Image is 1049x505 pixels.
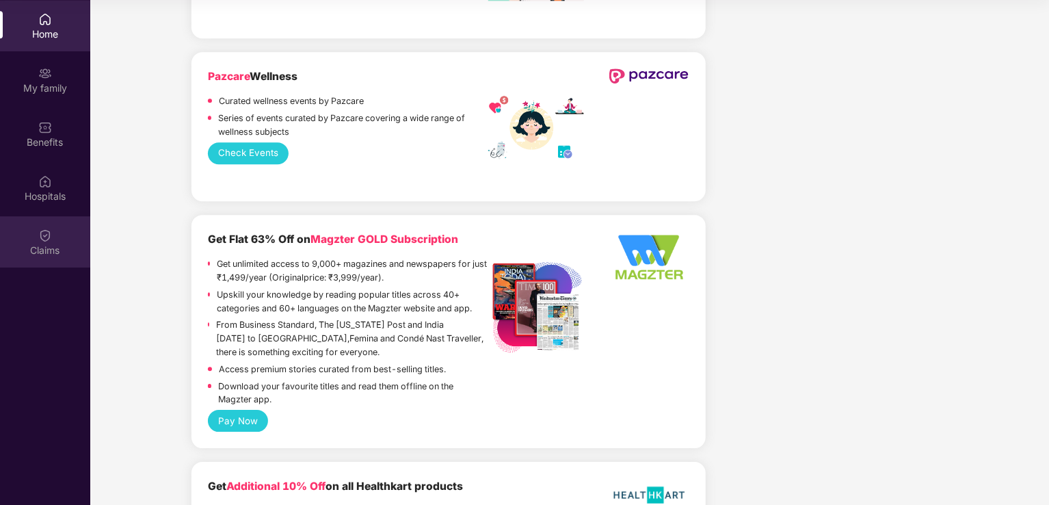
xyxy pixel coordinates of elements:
[38,66,52,80] img: svg+xml;base64,PHN2ZyB3aWR0aD0iMjAiIGhlaWdodD0iMjAiIHZpZXdCb3g9IjAgMCAyMCAyMCIgZmlsbD0ibm9uZSIgeG...
[609,231,689,283] img: Logo%20-%20Option%202_340x220%20-%20Edited.png
[219,94,364,108] p: Curated wellness events by Pazcare
[219,363,446,376] p: Access premium stories curated from best-selling titles.
[208,233,458,246] b: Get Flat 63% Off on
[208,70,250,83] span: Pazcare
[38,174,52,188] img: svg+xml;base64,PHN2ZyBpZD0iSG9zcGl0YWxzIiB4bWxucz0iaHR0cDovL3d3dy53My5vcmcvMjAwMC9zdmciIHdpZHRoPS...
[208,410,269,432] button: Pay Now
[218,380,488,407] p: Download your favourite titles and read them offline on the Magzter app.
[38,229,52,242] img: svg+xml;base64,PHN2ZyBpZD0iQ2xhaW0iIHhtbG5zPSJodHRwOi8vd3d3LnczLm9yZy8yMDAwL3N2ZyIgd2lkdGg9IjIwIi...
[208,142,289,164] button: Check Events
[226,480,326,493] span: Additional 10% Off
[38,120,52,134] img: svg+xml;base64,PHN2ZyBpZD0iQmVuZWZpdHMiIHhtbG5zPSJodHRwOi8vd3d3LnczLm9yZy8yMDAwL3N2ZyIgd2lkdGg9Ij...
[208,480,463,493] b: Get on all Healthkart products
[488,259,584,354] img: Listing%20Image%20-%20Option%201%20-%20Edited.png
[310,233,458,246] span: Magzter GOLD Subscription
[216,318,488,359] p: From Business Standard, The [US_STATE] Post and India [DATE] to [GEOGRAPHIC_DATA],Femina and Cond...
[217,288,488,315] p: Upskill your knowledge by reading popular titles across 40+ categories and 60+ languages on the M...
[488,96,584,161] img: wellness_mobile.png
[208,70,297,83] b: Wellness
[609,68,689,84] img: newPazcareLogo.svg
[217,257,488,285] p: Get unlimited access to 9,000+ magazines and newspapers for just ₹1,499/year (Originalprice: ₹3,9...
[218,112,489,139] p: Series of events curated by Pazcare covering a wide range of wellness subjects
[38,12,52,26] img: svg+xml;base64,PHN2ZyBpZD0iSG9tZSIgeG1sbnM9Imh0dHA6Ly93d3cudzMub3JnLzIwMDAvc3ZnIiB3aWR0aD0iMjAiIG...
